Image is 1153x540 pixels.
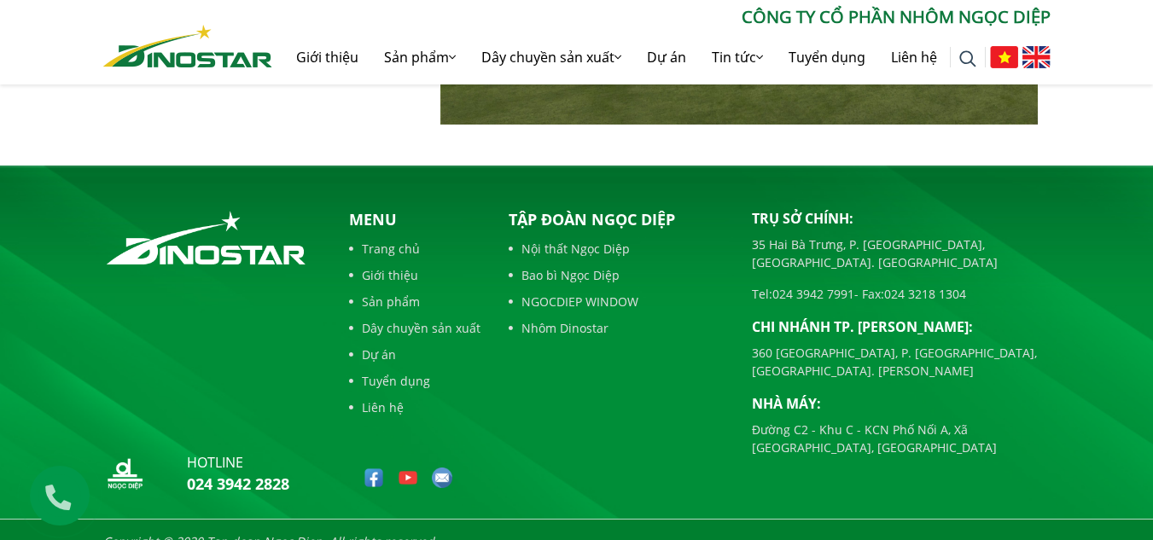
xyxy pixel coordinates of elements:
a: NGOCDIEP WINDOW [509,293,726,311]
a: 024 3218 1304 [884,286,966,302]
a: Dây chuyền sản xuất [349,319,480,337]
p: Đường C2 - Khu C - KCN Phố Nối A, Xã [GEOGRAPHIC_DATA], [GEOGRAPHIC_DATA] [752,421,1051,456]
a: Dự án [634,30,699,84]
p: Tập đoàn Ngọc Diệp [509,208,726,231]
a: Liên hệ [349,398,480,416]
a: Sản phẩm [371,30,469,84]
a: 024 3942 2828 [187,473,289,494]
p: Menu [349,208,480,231]
a: Nội thất Ngọc Diệp [509,240,726,258]
p: hotline [187,452,289,473]
p: Chi nhánh TP. [PERSON_NAME]: [752,316,1051,337]
img: logo_nd_footer [103,452,146,495]
p: CÔNG TY CỔ PHẦN NHÔM NGỌC DIỆP [272,4,1051,30]
img: search [959,50,976,67]
img: English [1022,46,1051,68]
a: Tuyển dụng [349,372,480,390]
p: 35 Hai Bà Trưng, P. [GEOGRAPHIC_DATA], [GEOGRAPHIC_DATA]. [GEOGRAPHIC_DATA] [752,235,1051,271]
img: logo_footer [103,208,309,268]
a: Nhôm Dinostar [509,319,726,337]
p: Tel: - Fax: [752,285,1051,303]
a: Tuyển dụng [776,30,878,84]
img: Tiếng Việt [990,46,1018,68]
a: 024 3942 7991 [772,286,854,302]
a: Nhôm Dinostar [103,21,272,67]
a: Bao bì Ngọc Diệp [509,266,726,284]
p: Trụ sở chính: [752,208,1051,229]
a: Giới thiệu [349,266,480,284]
img: Nhôm Dinostar [103,25,272,67]
a: Tin tức [699,30,776,84]
a: Giới thiệu [283,30,371,84]
a: Trang chủ [349,240,480,258]
a: Dự án [349,345,480,363]
a: Dây chuyền sản xuất [469,30,634,84]
p: 360 [GEOGRAPHIC_DATA], P. [GEOGRAPHIC_DATA], [GEOGRAPHIC_DATA]. [PERSON_NAME] [752,344,1051,380]
p: Nhà máy: [752,393,1051,414]
a: Sản phẩm [349,293,480,311]
a: Liên hệ [878,30,950,84]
